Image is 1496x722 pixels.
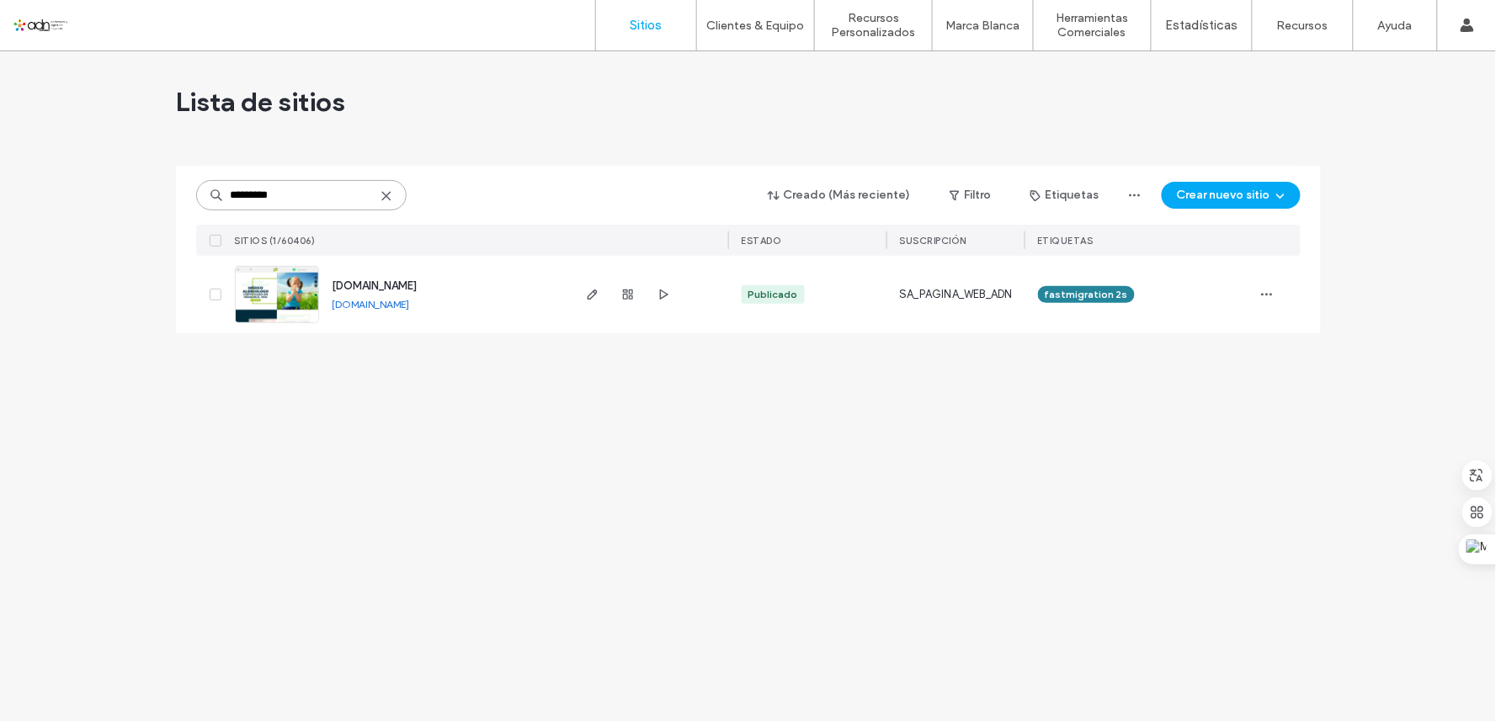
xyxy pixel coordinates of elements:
button: Filtro [933,182,1009,209]
span: Ayuda [36,12,83,27]
a: [DOMAIN_NAME] [333,298,410,311]
label: Sitios [631,18,663,33]
label: Marca Blanca [946,19,1020,33]
div: Publicado [748,287,798,302]
span: SA_PAGINA_WEB_ADN [900,286,1013,303]
label: Ayuda [1378,19,1413,33]
span: ESTADO [742,235,782,247]
button: Etiquetas [1015,182,1115,209]
span: ETIQUETAS [1038,235,1094,247]
span: Lista de sitios [176,85,346,119]
label: Recursos Personalizados [815,11,932,40]
label: Clientes & Equipo [707,19,805,33]
label: Estadísticas [1166,18,1238,33]
button: Creado (Más reciente) [753,182,926,209]
label: Herramientas Comerciales [1034,11,1151,40]
label: Recursos [1277,19,1328,33]
span: fastmigration 2s [1045,287,1128,302]
a: [DOMAIN_NAME] [333,279,418,292]
span: SITIOS (1/60406) [235,235,316,247]
span: Suscripción [900,235,967,247]
button: Crear nuevo sitio [1162,182,1301,209]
